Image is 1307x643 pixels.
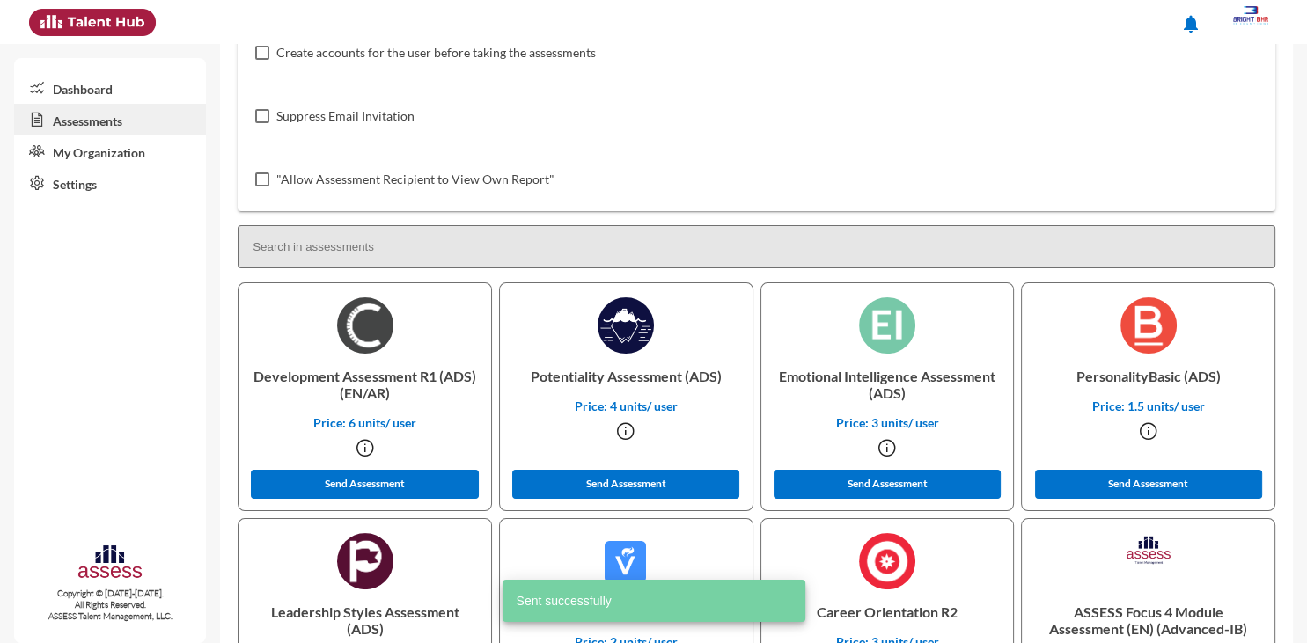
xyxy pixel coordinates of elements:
[14,135,206,167] a: My Organization
[253,354,477,415] p: Development Assessment R1 (ADS) (EN/AR)
[77,543,143,585] img: assesscompany-logo.png
[1035,470,1262,499] button: Send Assessment
[276,42,596,63] span: Create accounts for the user before taking the assessments
[775,415,1000,430] p: Price: 3 units/ user
[253,415,477,430] p: Price: 6 units/ user
[238,225,1275,268] input: Search in assessments
[14,588,206,622] p: Copyright © [DATE]-[DATE]. All Rights Reserved. ASSESS Talent Management, LLC.
[514,398,738,413] p: Price: 4 units/ user
[14,167,206,199] a: Settings
[276,106,415,127] span: Suppress Email Invitation
[14,104,206,135] a: Assessments
[774,470,1001,499] button: Send Assessment
[1036,354,1260,398] p: PersonalityBasic (ADS)
[775,354,1000,415] p: Emotional Intelligence Assessment (ADS)
[251,470,478,499] button: Send Assessment
[517,592,612,610] span: Sent successfully
[775,589,1000,634] p: Career Orientation R2
[514,354,738,398] p: Potentiality Assessment (ADS)
[276,169,554,190] span: "Allow Assessment Recipient to View Own Report"
[1180,13,1201,34] mat-icon: notifications
[14,72,206,104] a: Dashboard
[1036,398,1260,413] p: Price: 1.5 units/ user
[512,470,739,499] button: Send Assessment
